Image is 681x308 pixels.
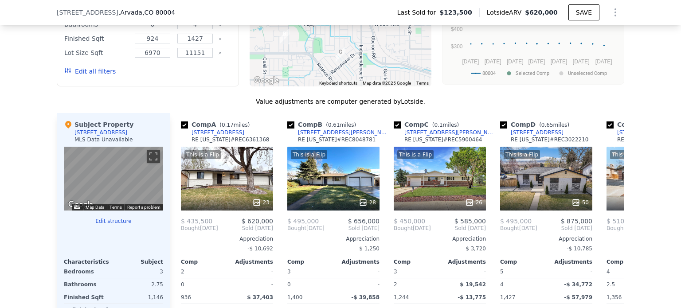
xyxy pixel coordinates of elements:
span: 1,427 [500,294,515,300]
span: $ 495,000 [287,218,319,225]
span: 2 [181,269,184,275]
div: Lot Size Sqft [64,47,129,59]
span: Bought [287,225,306,232]
span: -$ 34,772 [564,281,592,288]
span: , CO 80004 [142,9,175,16]
div: 0 [287,278,332,291]
div: Comp A [181,120,253,129]
div: [DATE] [181,225,218,232]
span: -$ 57,979 [564,294,592,300]
div: Comp [607,258,653,265]
div: Comp C [394,120,462,129]
span: $ 495,000 [500,218,532,225]
span: Sold [DATE] [431,225,486,232]
div: Map [64,147,163,211]
div: 26 [465,198,482,207]
img: Google [66,199,95,211]
div: 0 [181,278,225,291]
text: [DATE] [573,58,590,65]
text: 80004 [482,70,496,76]
div: 2 [394,278,438,291]
button: Edit all filters [64,67,116,76]
button: Toggle fullscreen view [147,150,160,163]
div: - [229,265,273,278]
div: Adjustments [440,258,486,265]
div: Finished Sqft [64,291,112,304]
div: 2.5 [607,278,651,291]
a: [STREET_ADDRESS] [500,129,564,136]
div: [DATE] [500,225,537,232]
a: [STREET_ADDRESS] [181,129,244,136]
button: Clear [218,37,222,41]
span: Map data ©2025 Google [363,81,411,86]
span: $ 1,250 [359,246,380,252]
text: [DATE] [462,58,479,65]
span: $ 510,000 [607,218,638,225]
div: Subject Property [64,120,133,129]
button: Clear [218,51,222,55]
span: Bought [500,225,519,232]
a: [STREET_ADDRESS] [607,129,670,136]
span: $ 3,720 [466,246,486,252]
div: - [335,265,380,278]
span: ( miles) [536,122,573,128]
span: Bought [607,225,626,232]
div: This is a Flip [184,150,221,159]
span: 0.65 [541,122,553,128]
text: $400 [451,26,463,32]
div: [STREET_ADDRESS] [74,129,127,136]
div: - [335,278,380,291]
div: 23 [252,198,270,207]
div: Appreciation [287,235,380,242]
span: $123,500 [439,8,472,17]
span: ( miles) [216,122,253,128]
div: Comp E [607,120,678,129]
div: Comp B [287,120,360,129]
div: 4 [500,278,544,291]
span: , Arvada [118,8,175,17]
a: [STREET_ADDRESS][PERSON_NAME] [394,129,497,136]
span: $ 620,000 [242,218,273,225]
span: Last Sold for [397,8,440,17]
div: [STREET_ADDRESS] [192,129,244,136]
span: 1,244 [394,294,409,300]
span: $ 19,542 [460,281,486,288]
div: Appreciation [500,235,592,242]
div: RE [US_STATE] # REC8048781 [298,136,376,143]
span: $ 450,000 [394,218,425,225]
div: Comp [500,258,546,265]
span: $ 435,500 [181,218,212,225]
span: 0.61 [328,122,340,128]
div: [DATE] [607,225,644,232]
span: $ 37,403 [247,294,273,300]
div: This is a Flip [397,150,434,159]
div: [STREET_ADDRESS][PERSON_NAME] [404,129,497,136]
div: Finished Sqft [64,32,129,45]
div: Bathrooms [64,278,112,291]
button: Keyboard shortcuts [74,205,80,209]
span: $ 585,000 [454,218,486,225]
text: Selected Comp [516,70,549,76]
div: - [229,278,273,291]
button: Show Options [607,4,624,21]
div: Adjustments [333,258,380,265]
span: -$ 39,858 [351,294,380,300]
div: Value adjustments are computer generated by Lotside . [57,97,624,106]
span: 1,400 [287,294,302,300]
button: Map Data [86,204,104,211]
button: Keyboard shortcuts [319,80,357,86]
span: 5 [500,269,504,275]
div: Subject [113,258,163,265]
a: Report a problem [127,205,160,210]
div: Adjustments [227,258,273,265]
div: - [442,265,486,278]
a: Open this area in Google Maps (opens a new window) [66,199,95,211]
span: 1,356 [607,294,622,300]
span: 4 [607,269,610,275]
span: 0.17 [222,122,234,128]
div: [STREET_ADDRESS] [511,129,564,136]
span: [STREET_ADDRESS] [57,8,118,17]
span: ( miles) [322,122,360,128]
span: $ 875,000 [561,218,592,225]
text: [DATE] [595,58,612,65]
